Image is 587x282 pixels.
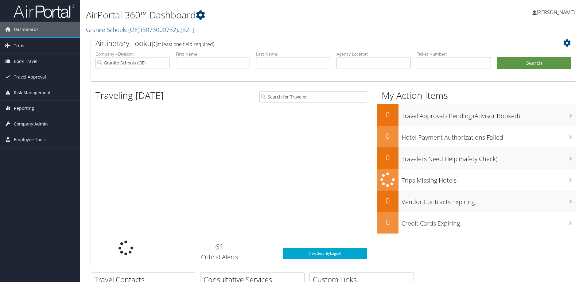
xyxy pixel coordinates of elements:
h3: Trips Missing Hotels [402,173,576,185]
a: 0Travelers Need Help (Safety Check) [377,147,576,169]
span: Book Travel [14,54,37,69]
h3: Hotel Payment Authorizations Failed [402,130,576,142]
h3: Critical Alerts [166,253,274,261]
h3: Vendor Contracts Expiring [402,195,576,206]
a: View SecurityLogic® [283,248,367,259]
img: airportal-logo.png [14,4,75,18]
a: [PERSON_NAME] [532,3,581,21]
label: Last Name: [256,51,330,57]
label: First Name: [176,51,250,57]
span: Risk Management [14,85,51,100]
span: , [ 821 ] [178,25,194,34]
span: Travel Approval [14,69,46,85]
span: Dashboards [14,22,39,37]
h1: AirPortal 360™ Dashboard [86,9,416,21]
label: Ticket Number: [417,51,491,57]
span: (at least one field required) [156,41,214,48]
a: 0Travel Approvals Pending (Advisor Booked) [377,104,576,126]
a: Trips Missing Hotels [377,169,576,191]
a: Granite Schools (OE) [86,25,194,34]
h2: 0 [377,109,398,120]
h3: Credit Cards Expiring [402,216,576,228]
h1: Traveling [DATE] [95,89,164,102]
label: Agency Locator: [336,51,411,57]
h2: 0 [377,152,398,163]
h2: 0 [377,217,398,227]
a: 0Hotel Payment Authorizations Failed [377,126,576,147]
span: Company Admin [14,116,48,132]
label: Company - Division: [95,51,170,57]
span: ( 5073000732 ) [141,25,178,34]
span: Employee Tools [14,132,46,147]
input: Search for Traveler [259,91,367,102]
a: 0Vendor Contracts Expiring [377,191,576,212]
h2: 0 [377,131,398,141]
h3: Travel Approvals Pending (Advisor Booked) [402,109,576,120]
h2: 0 [377,195,398,206]
h3: Travelers Need Help (Safety Check) [402,152,576,163]
h2: Airtinerary Lookup [95,38,531,48]
span: Trips [14,38,24,53]
a: 0Credit Cards Expiring [377,212,576,234]
h1: My Action Items [377,89,576,102]
span: [PERSON_NAME] [537,9,575,16]
span: Reporting [14,101,34,116]
button: Search [497,57,571,69]
h2: 61 [166,241,274,252]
